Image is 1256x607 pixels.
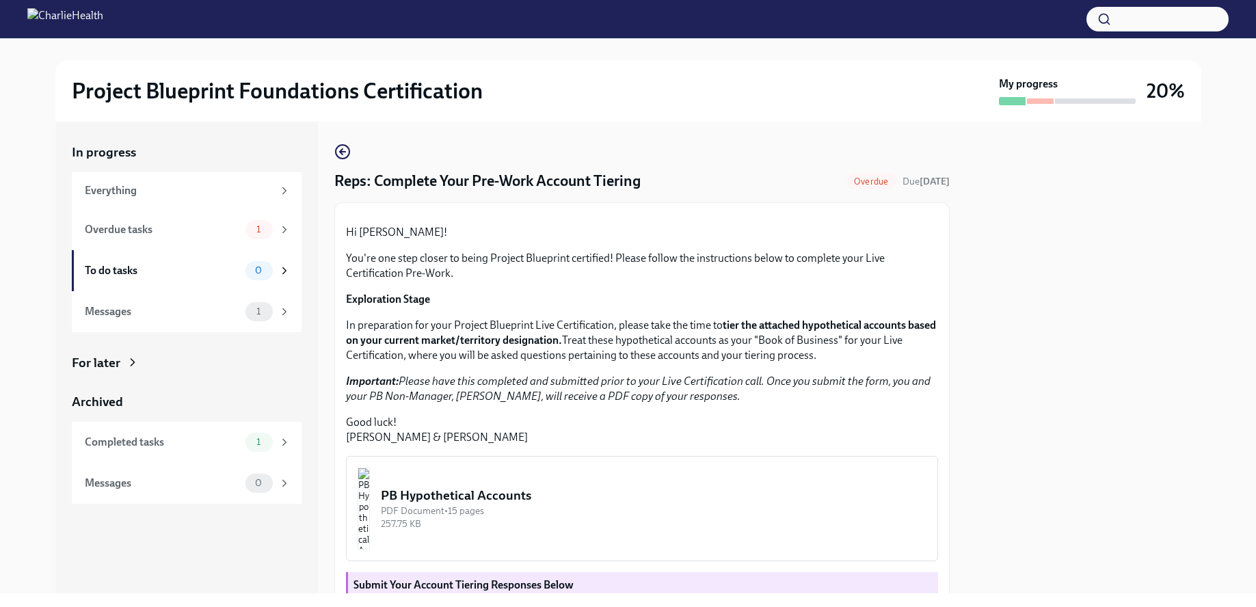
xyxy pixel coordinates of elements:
strong: Submit Your Account Tiering Responses Below [353,578,574,591]
div: To do tasks [85,263,240,278]
div: PDF Document • 15 pages [381,504,926,517]
span: 0 [247,478,270,488]
strong: [DATE] [920,176,950,187]
a: To do tasks0 [72,250,302,291]
span: 1 [248,437,269,447]
img: CharlieHealth [27,8,103,30]
div: Messages [85,476,240,491]
em: Please have this completed and submitted prior to your Live Certification call. Once you submit t... [346,375,931,403]
img: PB Hypothetical Accounts [358,468,370,550]
a: Archived [72,393,302,411]
p: Hi [PERSON_NAME]! [346,225,938,240]
div: Overdue tasks [85,222,240,237]
a: Messages1 [72,291,302,332]
a: For later [72,354,302,372]
span: Due [903,176,950,187]
a: In progress [72,144,302,161]
a: Everything [72,172,302,209]
button: PB Hypothetical AccountsPDF Document•15 pages257.75 KB [346,456,938,561]
a: Completed tasks1 [72,422,302,463]
div: PB Hypothetical Accounts [381,487,926,504]
h4: Reps: Complete Your Pre-Work Account Tiering [334,171,641,191]
span: 1 [248,224,269,234]
div: Messages [85,304,240,319]
p: Good luck! [PERSON_NAME] & [PERSON_NAME] [346,415,938,445]
span: 0 [247,265,270,275]
div: For later [72,354,120,372]
a: Overdue tasks1 [72,209,302,250]
p: You're one step closer to being Project Blueprint certified! Please follow the instructions below... [346,251,938,281]
strong: My progress [999,77,1058,92]
a: Messages0 [72,463,302,504]
span: 1 [248,306,269,316]
h3: 20% [1147,79,1185,103]
span: Overdue [846,176,896,187]
p: In preparation for your Project Blueprint Live Certification, please take the time to Treat these... [346,318,938,363]
h2: Project Blueprint Foundations Certification [72,77,483,105]
strong: Important: [346,375,399,388]
div: Completed tasks [85,435,240,450]
strong: Exploration Stage [346,293,430,306]
div: Everything [85,183,273,198]
div: 257.75 KB [381,517,926,530]
span: September 8th, 2025 09:00 [903,175,950,188]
